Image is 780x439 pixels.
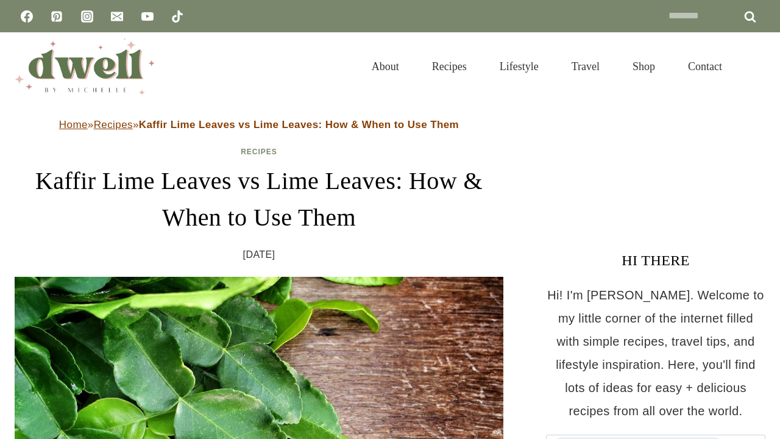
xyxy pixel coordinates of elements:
time: [DATE] [243,246,275,264]
span: » » [59,119,459,130]
a: Pinterest [44,4,69,29]
a: Facebook [15,4,39,29]
a: Recipes [241,148,277,156]
h1: Kaffir Lime Leaves vs Lime Leaves: How & When to Use Them [15,163,503,236]
a: Recipes [94,119,133,130]
a: Travel [555,45,616,88]
a: Shop [616,45,672,88]
a: Recipes [416,45,483,88]
nav: Primary Navigation [355,45,739,88]
a: Home [59,119,88,130]
strong: Kaffir Lime Leaves vs Lime Leaves: How & When to Use Them [139,119,459,130]
a: Instagram [75,4,99,29]
button: View Search Form [745,56,765,77]
a: Lifestyle [483,45,555,88]
a: YouTube [135,4,160,29]
h3: HI THERE [546,249,765,271]
p: Hi! I'm [PERSON_NAME]. Welcome to my little corner of the internet filled with simple recipes, tr... [546,284,765,423]
a: Email [105,4,129,29]
img: DWELL by michelle [15,38,155,95]
a: TikTok [165,4,190,29]
a: About [355,45,416,88]
a: Contact [672,45,739,88]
